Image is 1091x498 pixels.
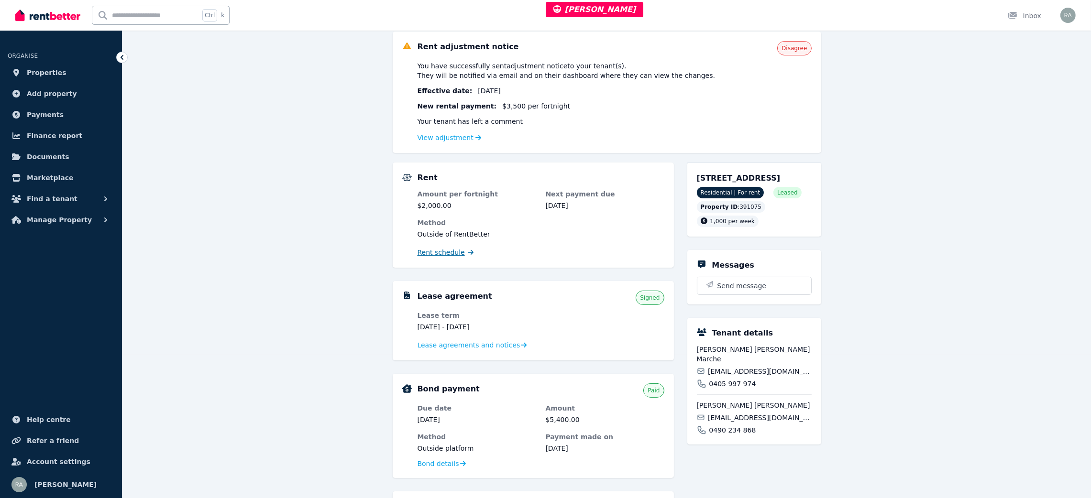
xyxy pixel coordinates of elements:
span: [DATE] [478,86,500,96]
span: Send message [717,281,767,291]
img: Rochelle Alvarez [1060,8,1076,23]
span: Rent schedule [418,248,465,257]
h5: Tenant details [712,327,773,339]
dt: Payment made on [546,432,664,442]
span: Residential | For rent [697,187,764,198]
span: Lease agreements and notices [418,340,520,350]
h5: Lease agreement [418,291,492,302]
span: [EMAIL_ADDRESS][DOMAIN_NAME] [708,413,811,422]
a: Account settings [8,452,114,471]
img: Rochelle Alvarez [11,477,27,492]
span: Marketplace [27,172,73,184]
span: [EMAIL_ADDRESS][DOMAIN_NAME] [708,367,811,376]
a: Properties [8,63,114,82]
span: New rental payment: [418,101,497,111]
a: Rent schedule [418,248,474,257]
a: Bond details [418,459,466,468]
span: [PERSON_NAME] [553,5,636,14]
dt: Lease term [418,311,536,320]
h5: Bond payment [418,383,480,395]
a: Lease agreements and notices [418,340,527,350]
span: Paid [648,387,660,394]
dt: Method [418,218,664,227]
div: : 391075 [697,201,766,213]
span: [STREET_ADDRESS] [697,173,781,183]
a: Add property [8,84,114,103]
span: Leased [777,189,797,196]
dd: Outside of RentBetter [418,229,664,239]
span: k [221,11,224,19]
p: Your tenant has left a comment [418,117,812,126]
dd: $5,400.00 [546,415,664,424]
span: Find a tenant [27,193,77,205]
button: Manage Property [8,210,114,229]
button: Send message [697,277,811,294]
span: [PERSON_NAME] [34,479,97,490]
span: 1,000 per week [710,218,755,225]
span: [PERSON_NAME] [PERSON_NAME] [697,401,812,410]
dd: [DATE] [418,415,536,424]
button: Find a tenant [8,189,114,208]
dd: [DATE] [546,201,664,210]
span: Refer a friend [27,435,79,446]
span: Disagree [782,44,807,52]
a: Marketplace [8,168,114,187]
span: [PERSON_NAME] [PERSON_NAME] Marche [697,345,812,364]
dt: Next payment due [546,189,664,199]
span: Effective date : [418,86,473,96]
dt: Due date [418,403,536,413]
span: Finance report [27,130,82,141]
a: Documents [8,147,114,166]
span: ORGANISE [8,53,38,59]
dt: Method [418,432,536,442]
span: Add property [27,88,77,99]
dd: [DATE] [546,444,664,453]
span: Ctrl [202,9,217,22]
span: Signed [640,294,660,302]
dd: Outside platform [418,444,536,453]
dt: Amount [546,403,664,413]
img: RentBetter [15,8,80,22]
dd: [DATE] - [DATE] [418,322,536,332]
div: Inbox [1008,11,1041,21]
a: Finance report [8,126,114,145]
a: Help centre [8,410,114,429]
span: Properties [27,67,66,78]
span: Payments [27,109,64,120]
span: Account settings [27,456,90,467]
span: Help centre [27,414,71,425]
img: Rental Payments [402,174,412,181]
dt: Amount per fortnight [418,189,536,199]
span: 0490 234 868 [709,425,756,435]
a: Refer a friend [8,431,114,450]
span: Manage Property [27,214,92,226]
a: Payments [8,105,114,124]
span: Property ID [701,203,738,211]
h5: Rent adjustment notice [418,41,519,53]
span: Documents [27,151,69,162]
span: You have successfully sent adjustment notice to your tenant(s) . They will be notified via email ... [418,61,716,80]
img: Bond Details [402,384,412,393]
span: Bond details [418,459,459,468]
h5: Messages [712,260,754,271]
h5: Rent [418,172,438,184]
span: 0405 997 974 [709,379,756,389]
dd: $2,000.00 [418,201,536,210]
span: $3,500 per fortnight [502,101,570,111]
a: View adjustment [418,134,482,141]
